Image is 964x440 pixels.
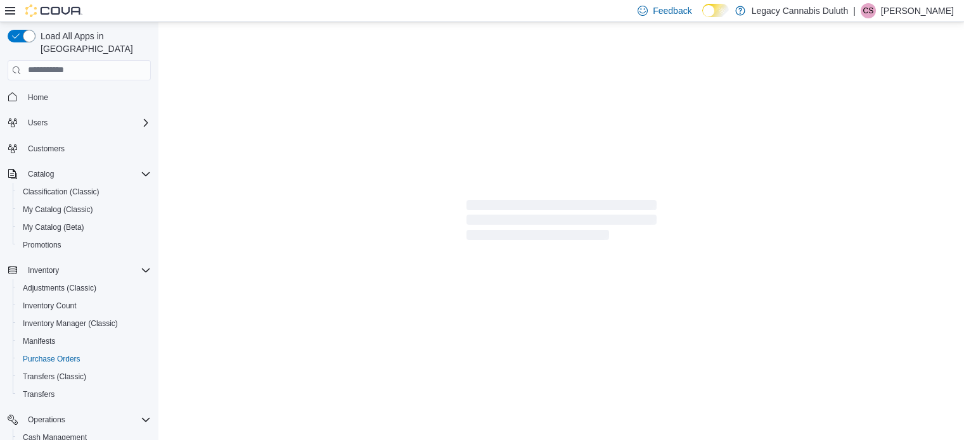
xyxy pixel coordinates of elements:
button: Users [3,114,156,132]
div: Calvin Stuart [861,3,876,18]
span: Feedback [653,4,691,17]
span: Loading [466,203,657,243]
img: Cova [25,4,82,17]
button: Transfers (Classic) [13,368,156,386]
button: Operations [3,411,156,429]
span: Users [23,115,151,130]
span: Promotions [18,237,151,253]
span: Load All Apps in [GEOGRAPHIC_DATA] [35,30,151,55]
button: Customers [3,139,156,158]
button: Catalog [3,165,156,183]
span: Adjustments (Classic) [23,283,96,293]
span: Manifests [18,334,151,349]
span: Operations [28,415,65,425]
span: Inventory [28,265,59,275]
a: My Catalog (Classic) [18,202,98,217]
span: Customers [23,141,151,156]
span: Transfers (Classic) [18,369,151,384]
button: Adjustments (Classic) [13,279,156,297]
button: Inventory Count [13,297,156,315]
span: Inventory Count [23,301,77,311]
span: Inventory Manager (Classic) [18,316,151,331]
span: My Catalog (Beta) [23,222,84,232]
button: Users [23,115,53,130]
a: Inventory Manager (Classic) [18,316,123,331]
span: Home [23,89,151,105]
p: Legacy Cannabis Duluth [752,3,849,18]
button: Inventory Manager (Classic) [13,315,156,332]
button: Home [3,88,156,106]
button: My Catalog (Beta) [13,218,156,236]
a: Transfers [18,387,60,402]
span: Inventory [23,263,151,278]
p: [PERSON_NAME] [881,3,954,18]
span: Customers [28,144,65,154]
a: Customers [23,141,70,156]
span: My Catalog (Classic) [23,204,93,215]
button: Catalog [23,167,59,182]
span: Manifests [23,336,55,346]
input: Dark Mode [702,4,729,17]
span: Purchase Orders [18,351,151,367]
a: My Catalog (Beta) [18,220,89,235]
span: Operations [23,412,151,427]
button: Inventory [23,263,64,278]
span: Inventory Manager (Classic) [23,318,118,329]
span: Purchase Orders [23,354,80,364]
button: Inventory [3,261,156,279]
button: Classification (Classic) [13,183,156,201]
button: My Catalog (Classic) [13,201,156,218]
span: My Catalog (Beta) [18,220,151,235]
a: Transfers (Classic) [18,369,91,384]
a: Inventory Count [18,298,82,313]
button: Transfers [13,386,156,403]
a: Adjustments (Classic) [18,280,101,296]
span: Classification (Classic) [18,184,151,199]
a: Promotions [18,237,67,253]
a: Manifests [18,334,60,349]
a: Purchase Orders [18,351,86,367]
button: Purchase Orders [13,350,156,368]
span: Transfers [18,387,151,402]
span: Users [28,118,48,128]
span: Inventory Count [18,298,151,313]
span: Dark Mode [702,17,703,18]
span: Adjustments (Classic) [18,280,151,296]
span: CS [863,3,874,18]
span: Catalog [23,167,151,182]
span: Promotions [23,240,61,250]
button: Promotions [13,236,156,254]
button: Operations [23,412,70,427]
span: Transfers [23,389,55,399]
span: Classification (Classic) [23,187,100,197]
button: Manifests [13,332,156,350]
span: Transfers (Classic) [23,372,86,382]
span: Catalog [28,169,54,179]
span: Home [28,92,48,103]
p: | [853,3,856,18]
span: My Catalog (Classic) [18,202,151,217]
a: Home [23,90,53,105]
a: Classification (Classic) [18,184,105,199]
